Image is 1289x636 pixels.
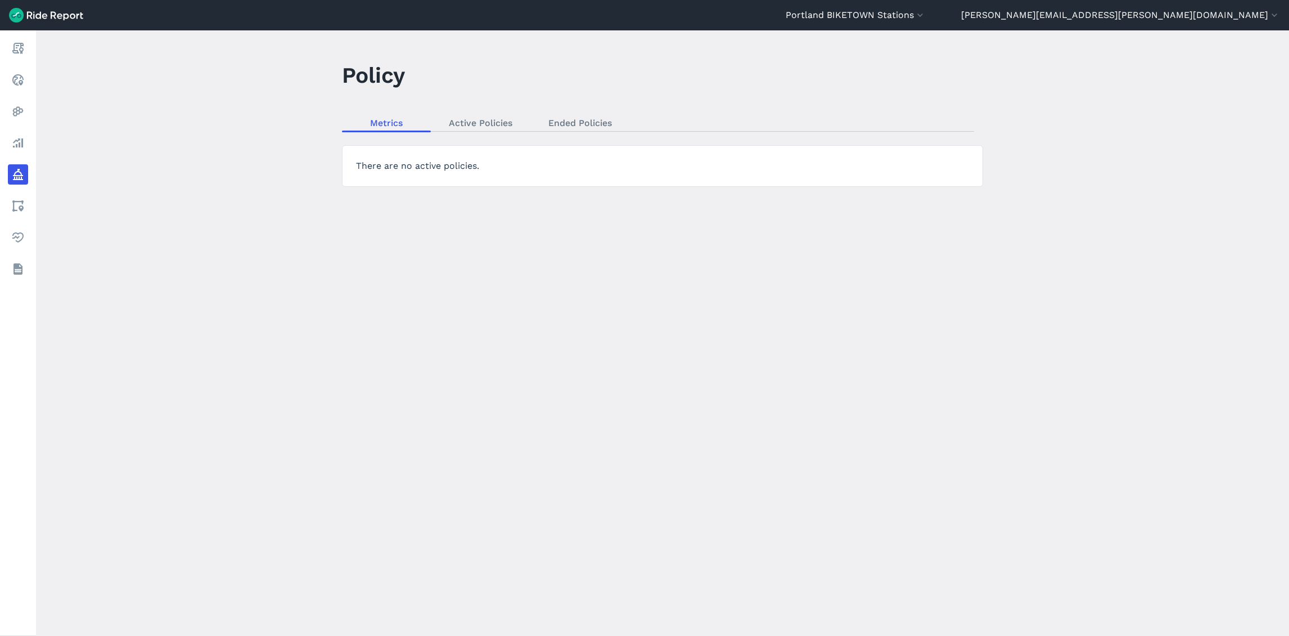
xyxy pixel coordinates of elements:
a: Datasets [8,259,28,279]
a: Ended Policies [530,114,630,131]
a: Report [8,38,28,59]
a: Health [8,227,28,248]
a: Heatmaps [8,101,28,122]
h1: Policy [342,60,405,91]
a: Realtime [8,70,28,90]
button: [PERSON_NAME][EMAIL_ADDRESS][PERSON_NAME][DOMAIN_NAME] [961,8,1280,22]
a: Analyze [8,133,28,153]
a: Active Policies [431,114,530,131]
a: Areas [8,196,28,216]
a: Policy [8,164,28,185]
img: Ride Report [9,8,83,23]
button: Portland BIKETOWN Stations [786,8,926,22]
section: There are no active policies. [342,145,983,187]
a: Metrics [342,114,431,131]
